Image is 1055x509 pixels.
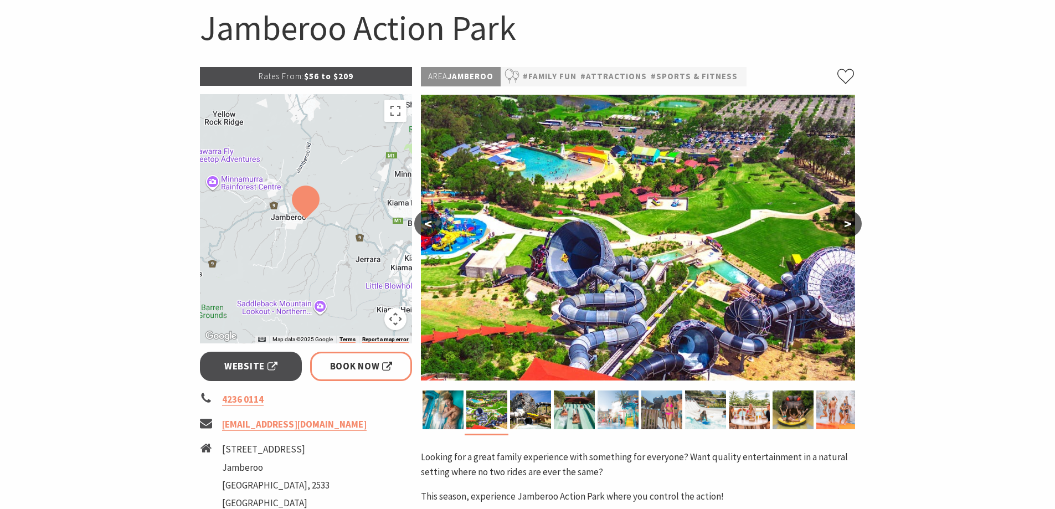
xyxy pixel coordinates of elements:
img: Jamberoo...where you control the Action! [641,390,682,429]
img: Bombora Seafood Bombora Scoop [729,390,770,429]
img: Google [203,329,239,343]
a: #Sports & Fitness [651,70,738,84]
span: Website [224,359,277,374]
a: [EMAIL_ADDRESS][DOMAIN_NAME] [222,418,367,431]
button: < [414,210,442,237]
a: #Family Fun [523,70,577,84]
a: 4236 0114 [222,393,264,406]
button: Map camera controls [384,308,406,330]
a: Website [200,352,302,381]
img: Feel The Rush, race your mates - Octo-Racer, only at Jamberoo Action Park [685,390,726,429]
span: Rates From: [259,71,304,81]
img: only at Jamberoo...where you control the action! [554,390,595,429]
a: Book Now [310,352,413,381]
img: The Perfect Storm [510,390,551,429]
img: Jamberoo Action Park [421,95,855,381]
img: Fun for everyone at Banjo's Billabong [816,390,857,429]
li: [STREET_ADDRESS] [222,442,330,457]
p: $56 to $209 [200,67,413,86]
button: > [834,210,862,237]
p: Jamberoo [421,67,501,86]
li: Jamberoo [222,460,330,475]
button: Toggle fullscreen view [384,100,406,122]
span: Map data ©2025 Google [272,336,333,342]
img: Jamberoo Action Park [466,390,507,429]
a: Terms (opens in new tab) [339,336,356,343]
img: Jamberoo Action Park [598,390,639,429]
a: Open this area in Google Maps (opens a new window) [203,329,239,343]
span: Area [428,71,447,81]
a: Report a map error [362,336,409,343]
h1: Jamberoo Action Park [200,6,856,50]
img: Drop into the Darkness on The Taipan! [773,390,814,429]
p: Looking for a great family experience with something for everyone? Want quality entertainment in ... [421,450,855,480]
p: This season, experience Jamberoo Action Park where you control the action! [421,489,855,504]
span: Book Now [330,359,393,374]
li: [GEOGRAPHIC_DATA], 2533 [222,478,330,493]
img: A Truly Hair Raising Experience - The Stinger, only at Jamberoo! [423,390,464,429]
a: #Attractions [580,70,647,84]
button: Keyboard shortcuts [258,336,266,343]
